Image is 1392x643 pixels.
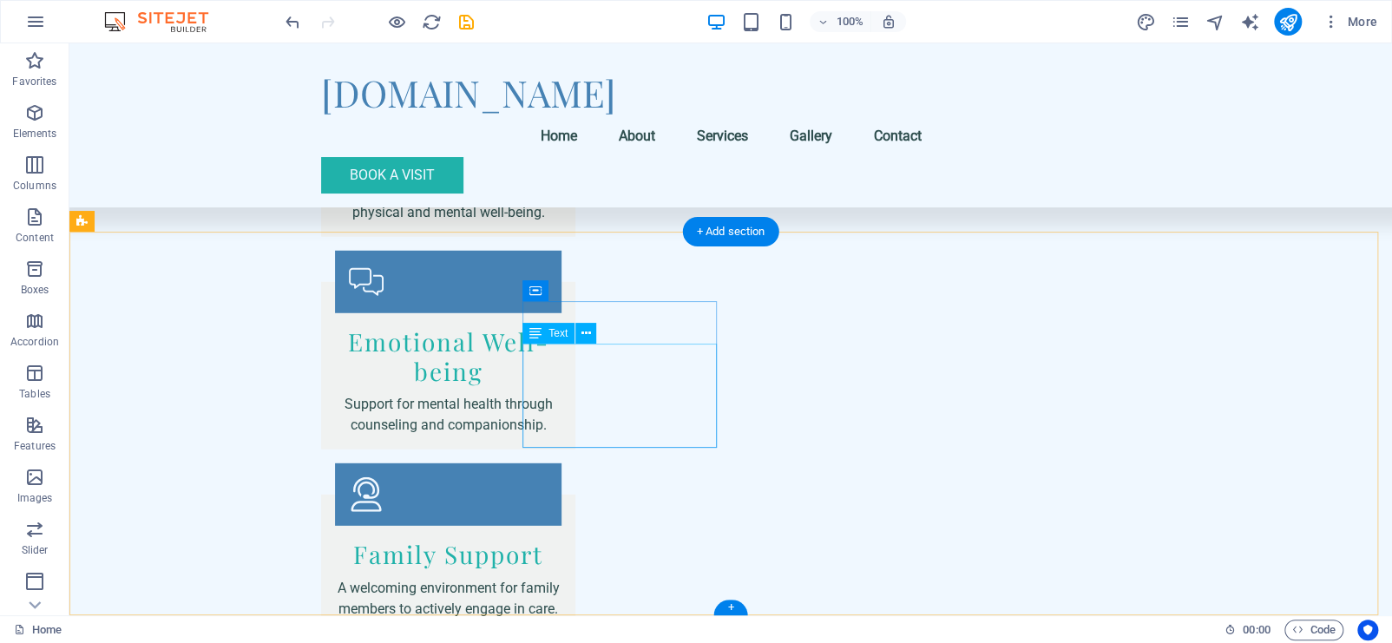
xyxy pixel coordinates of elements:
[456,11,476,32] button: save
[13,179,56,193] p: Columns
[1274,8,1302,36] button: publish
[21,283,49,297] p: Boxes
[713,600,747,615] div: +
[810,11,871,32] button: 100%
[17,491,53,505] p: Images
[881,14,896,30] i: On resize automatically adjust zoom level to fit chosen device.
[1292,620,1336,640] span: Code
[1357,620,1378,640] button: Usercentrics
[1170,12,1190,32] i: Pages (Ctrl+Alt+S)
[16,231,54,245] p: Content
[1205,11,1225,32] button: navigator
[1170,11,1191,32] button: pages
[386,11,407,32] button: Click here to leave preview mode and continue editing
[13,127,57,141] p: Elements
[10,335,59,349] p: Accordion
[1323,13,1377,30] span: More
[456,12,476,32] i: Save (Ctrl+S)
[836,11,863,32] h6: 100%
[14,620,62,640] a: Click to cancel selection. Double-click to open Pages
[1277,12,1297,32] i: Publish
[548,328,568,338] span: Text
[19,387,50,401] p: Tables
[1225,620,1271,640] h6: Session time
[421,11,442,32] button: reload
[1284,620,1343,640] button: Code
[422,12,442,32] i: Reload page
[1255,623,1257,636] span: :
[1205,12,1225,32] i: Navigator
[1243,620,1270,640] span: 00 00
[282,11,303,32] button: undo
[100,11,230,32] img: Editor Logo
[1239,11,1260,32] button: text_generator
[283,12,303,32] i: Undo: Duplicate elements (Ctrl+Z)
[683,217,779,246] div: + Add section
[1135,11,1156,32] button: design
[12,75,56,89] p: Favorites
[1135,12,1155,32] i: Design (Ctrl+Alt+Y)
[14,439,56,453] p: Features
[1316,8,1384,36] button: More
[22,543,49,557] p: Slider
[1239,12,1259,32] i: AI Writer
